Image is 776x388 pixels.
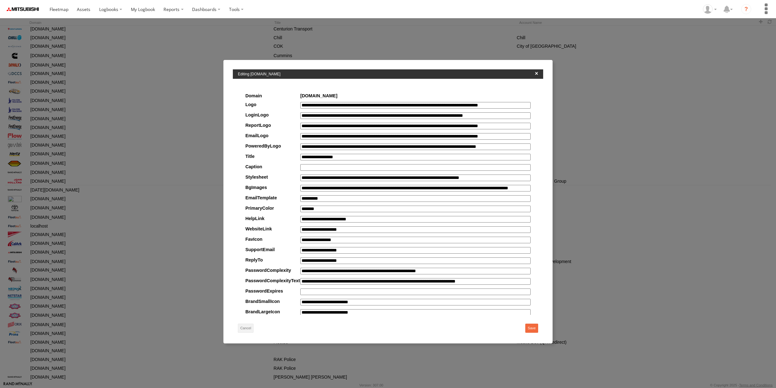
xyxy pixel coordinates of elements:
[245,278,300,285] span: passwordComplexityText
[525,324,538,333] button: Save
[245,102,300,109] span: logo
[245,133,300,140] span: emailLogo
[300,206,531,212] input: primaryColor
[6,1,39,17] img: Mitsubishi-Emblem.webp
[300,226,531,233] input: websiteLink
[245,206,300,212] span: primaryColor
[300,195,531,202] input: emailTemplate
[245,247,300,254] span: supportEmail
[245,112,300,119] span: loginLogo
[300,237,531,243] input: favIcon
[245,175,300,181] span: stylesheet
[300,216,531,223] input: helpLink
[701,4,719,14] div: Jonah Towler
[238,72,535,76] div: Editing [DOMAIN_NAME]
[300,175,531,181] input: stylesheet
[245,268,300,274] span: passwordComplexity
[245,309,300,316] span: brandLargeIcon
[245,93,300,98] span: domain
[535,70,538,77] label: ×
[300,278,531,285] input: passwordComplexityText
[245,143,300,150] span: poweredByLogo
[300,288,531,295] input: passwordExpires
[300,112,531,119] input: loginLogo
[245,237,300,243] span: favIcon
[238,324,254,333] button: Cancel
[300,123,531,129] input: reportLogo
[245,299,300,305] span: brandSmallIcon
[245,185,300,191] span: bgImages
[245,288,300,295] span: passwordExpires
[245,216,300,223] span: helpLink
[741,4,751,14] i: ?
[300,268,531,274] input: passwordComplexity
[300,133,531,140] input: emailLogo
[245,226,300,233] span: websiteLink
[300,143,531,150] input: poweredByLogo
[300,93,531,98] span: [DOMAIN_NAME]
[300,154,531,160] input: title
[300,299,531,305] input: brandSmallIcon
[300,185,531,191] input: bgImages
[245,164,300,171] span: caption
[300,247,531,254] input: supportEmail
[300,102,531,109] input: logo
[245,123,300,129] span: reportLogo
[300,257,531,264] input: replyTo
[300,164,531,171] input: caption
[245,195,300,202] span: emailTemplate
[245,257,300,264] span: replyTo
[245,154,300,160] span: title
[300,309,531,316] input: brandLargeIcon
